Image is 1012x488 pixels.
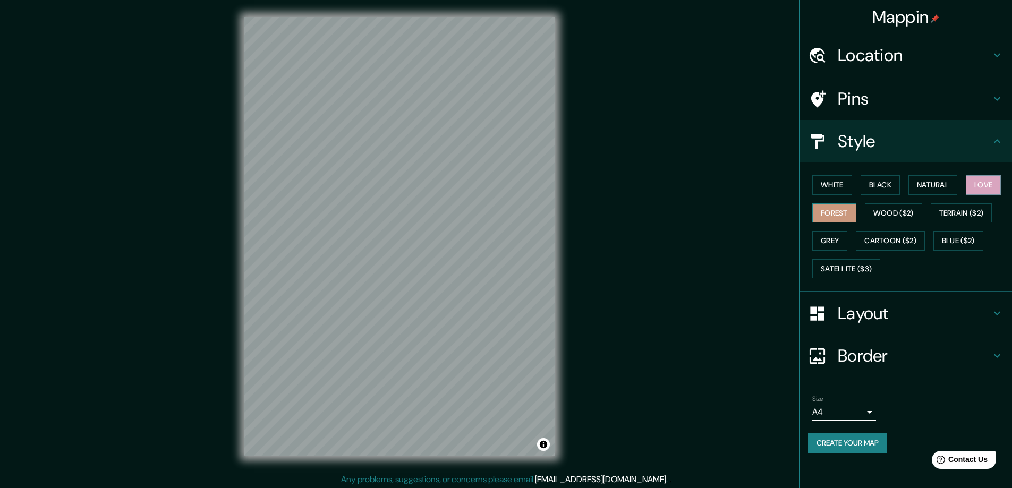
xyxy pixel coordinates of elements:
button: Grey [812,231,847,251]
button: Forest [812,203,856,223]
h4: Border [838,345,991,366]
img: pin-icon.png [931,14,939,23]
canvas: Map [244,17,555,456]
button: Blue ($2) [933,231,983,251]
button: Cartoon ($2) [856,231,925,251]
div: . [669,473,671,486]
div: A4 [812,404,876,421]
label: Size [812,395,823,404]
a: [EMAIL_ADDRESS][DOMAIN_NAME] [535,474,666,485]
button: Natural [908,175,957,195]
h4: Mappin [872,6,940,28]
div: Pins [800,78,1012,120]
button: Love [966,175,1001,195]
button: Satellite ($3) [812,259,880,279]
button: Black [861,175,900,195]
h4: Pins [838,88,991,109]
h4: Layout [838,303,991,324]
iframe: Help widget launcher [917,447,1000,476]
div: Layout [800,292,1012,335]
h4: Location [838,45,991,66]
div: Border [800,335,1012,377]
p: Any problems, suggestions, or concerns please email . [341,473,668,486]
button: White [812,175,852,195]
button: Toggle attribution [537,438,550,451]
div: Location [800,34,1012,76]
button: Create your map [808,433,887,453]
div: . [668,473,669,486]
h4: Style [838,131,991,152]
div: Style [800,120,1012,162]
button: Wood ($2) [865,203,922,223]
button: Terrain ($2) [931,203,992,223]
